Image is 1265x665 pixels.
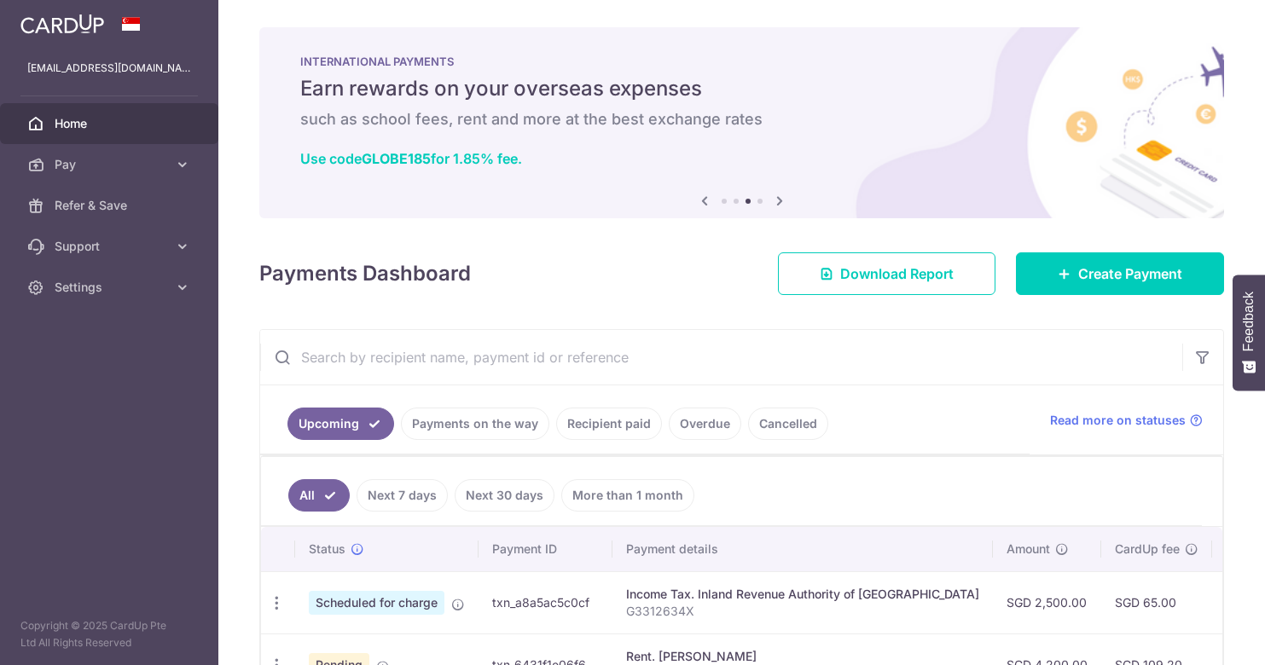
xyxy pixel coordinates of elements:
[309,591,444,615] span: Scheduled for charge
[626,648,979,665] div: Rent. [PERSON_NAME]
[55,115,167,132] span: Home
[1241,292,1256,351] span: Feedback
[1233,275,1265,390] button: Feedback - Show survey
[1050,412,1186,429] span: Read more on statuses
[1016,252,1224,295] a: Create Payment
[1078,263,1182,284] span: Create Payment
[1115,541,1180,558] span: CardUp fee
[748,408,828,440] a: Cancelled
[993,571,1101,633] td: SGD 2,500.00
[20,14,104,34] img: CardUp
[669,408,741,440] a: Overdue
[55,156,167,173] span: Pay
[455,479,554,512] a: Next 30 days
[259,258,471,289] h4: Payments Dashboard
[479,527,612,571] th: Payment ID
[357,479,448,512] a: Next 7 days
[300,109,1183,130] h6: such as school fees, rent and more at the best exchange rates
[300,55,1183,68] p: INTERNATIONAL PAYMENTS
[778,252,995,295] a: Download Report
[612,527,993,571] th: Payment details
[1007,541,1050,558] span: Amount
[1101,571,1212,633] td: SGD 65.00
[309,541,345,558] span: Status
[561,479,694,512] a: More than 1 month
[556,408,662,440] a: Recipient paid
[1050,412,1203,429] a: Read more on statuses
[840,263,954,284] span: Download Report
[288,479,350,512] a: All
[479,571,612,633] td: txn_a8a5ac5c0cf
[626,603,979,620] p: G3312634X
[259,27,1224,218] img: International Payment Banner
[260,330,1182,385] input: Search by recipient name, payment id or reference
[27,60,191,77] p: [EMAIL_ADDRESS][DOMAIN_NAME]
[55,238,167,255] span: Support
[287,408,394,440] a: Upcoming
[300,75,1183,102] h5: Earn rewards on your overseas expenses
[300,150,522,167] a: Use codeGLOBE185for 1.85% fee.
[1155,614,1248,656] iframe: Opens a widget where you can find more information
[55,279,167,296] span: Settings
[362,150,431,167] b: GLOBE185
[401,408,549,440] a: Payments on the way
[626,586,979,603] div: Income Tax. Inland Revenue Authority of [GEOGRAPHIC_DATA]
[55,197,167,214] span: Refer & Save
